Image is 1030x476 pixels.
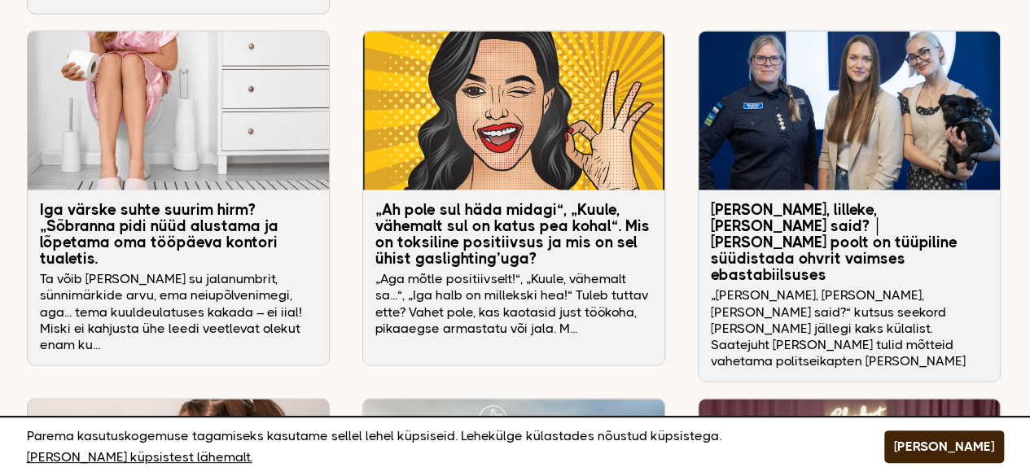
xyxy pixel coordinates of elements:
[884,430,1004,463] button: [PERSON_NAME]
[27,447,252,468] a: [PERSON_NAME] küpsistest lähemalt.
[711,287,988,369] p: „[PERSON_NAME], [PERSON_NAME], [PERSON_NAME] said?“ kutsus seekord [PERSON_NAME] jällegi kaks kül...
[40,271,317,352] p: Ta võib [PERSON_NAME] su jalanumbrit, sünnimärkide arvu, ema neiupõlvenimegi, aga... tema kuuldeu...
[375,271,652,352] p: „Aga mõtle positiivselt!“, „Kuule, vähemalt sa...“, „Iga halb on millekski hea!“ Tuleb tuttav ett...
[28,31,329,364] a: Iga värske suhte suurim hirm? „Sõbranna pidi nüüd alustama ja lõpetama oma tööpäeva kontori tuale...
[27,426,844,468] p: Parema kasutuskogemuse tagamiseks kasutame sellel lehel küpsiseid. Lehekülge külastades nõustud k...
[699,31,1000,380] a: [PERSON_NAME], lilleke, [PERSON_NAME] said? │ [PERSON_NAME] poolt on tüüpiline süüdistada ohvrit ...
[363,31,664,364] a: „Ah pole sul häda midagi“, „Kuule, vähemalt sul on katus pea kohal“. Mis on toksiline positiivsus...
[375,202,652,267] h3: „Ah pole sul häda midagi“, „Kuule, vähemalt sul on katus pea kohal“. Mis on toksiline positiivsus...
[40,202,317,267] h3: Iga värske suhte suurim hirm? „Sõbranna pidi nüüd alustama ja lõpetama oma tööpäeva kontori tuale...
[711,202,988,283] h3: [PERSON_NAME], lilleke, [PERSON_NAME] said? │ [PERSON_NAME] poolt on tüüpiline süüdistada ohvrit ...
